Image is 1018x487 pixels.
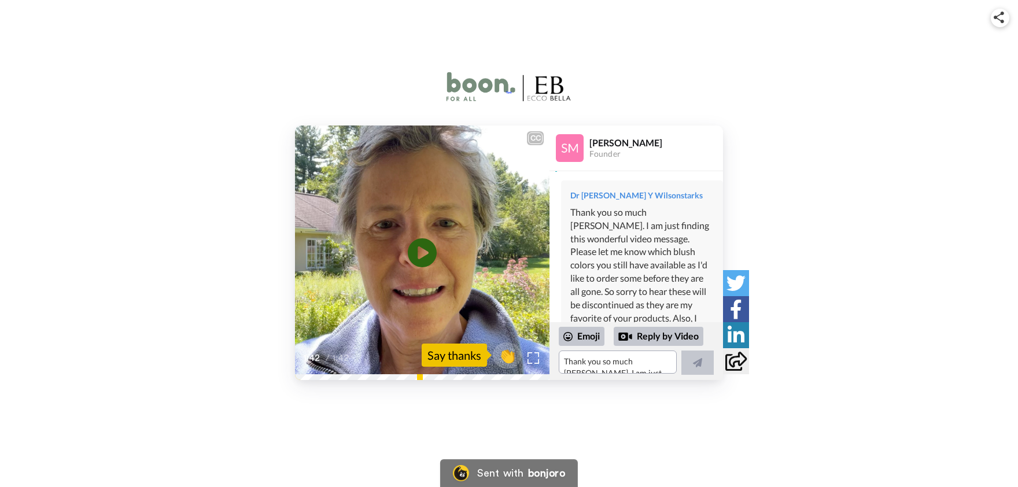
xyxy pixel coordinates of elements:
[332,351,352,365] span: 1:42
[422,344,487,367] div: Say thanks
[528,352,539,364] img: Full screen
[614,327,703,346] div: Reply by Video
[493,342,522,368] button: 👏
[570,190,714,201] div: Dr [PERSON_NAME] Y Wilsonstarks
[493,346,522,364] span: 👏
[445,66,573,108] img: logo
[326,351,330,365] span: /
[618,330,632,344] div: Reply by Video
[556,134,584,162] img: Profile Image
[589,137,722,148] div: [PERSON_NAME]
[589,149,722,159] div: Founder
[570,206,714,470] div: Thank you so much [PERSON_NAME]. I am just finding this wonderful video message. Please let me kn...
[303,351,323,365] span: 1:42
[559,327,604,345] div: Emoji
[528,132,543,144] div: CC
[994,12,1004,23] img: ic_share.svg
